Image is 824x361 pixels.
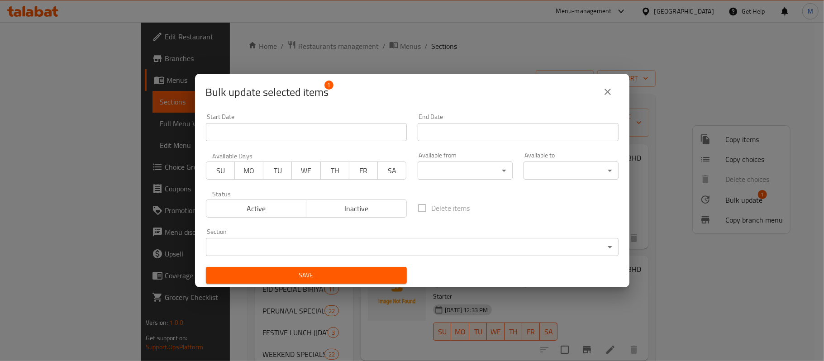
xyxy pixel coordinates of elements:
[213,270,400,281] span: Save
[267,164,288,177] span: TU
[291,161,320,180] button: WE
[418,161,513,180] div: ​
[206,85,329,100] span: Selected items count
[238,164,260,177] span: MO
[206,267,407,284] button: Save
[210,164,231,177] span: SU
[206,161,235,180] button: SU
[210,202,303,215] span: Active
[206,199,307,218] button: Active
[320,161,349,180] button: TH
[310,202,403,215] span: Inactive
[353,164,374,177] span: FR
[349,161,378,180] button: FR
[524,161,619,180] div: ​
[597,81,619,103] button: close
[324,81,333,90] span: 1
[306,199,407,218] button: Inactive
[263,161,292,180] button: TU
[432,203,470,214] span: Delete items
[206,238,619,256] div: ​
[295,164,317,177] span: WE
[377,161,406,180] button: SA
[234,161,263,180] button: MO
[381,164,403,177] span: SA
[324,164,346,177] span: TH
